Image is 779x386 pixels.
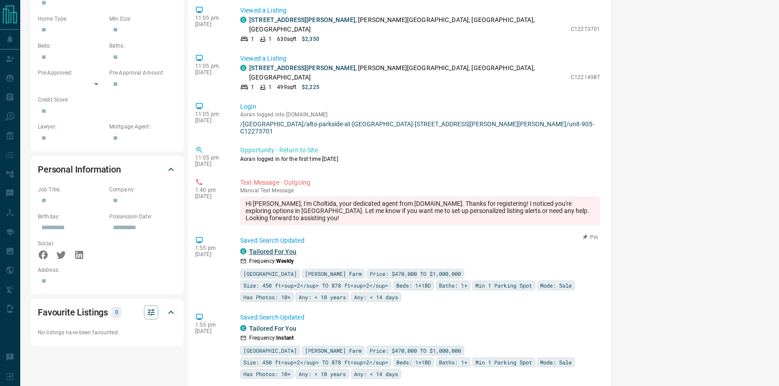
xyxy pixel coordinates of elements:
p: 11:05 pm [195,111,227,117]
span: Baths: 1+ [439,281,467,290]
strong: Weekly [276,258,294,264]
p: Address: [38,266,176,274]
p: Text Message [240,187,600,194]
p: Company: [109,186,176,194]
p: 11:05 pm [195,15,227,21]
span: Min 1 Parking Spot [475,358,532,367]
span: [GEOGRAPHIC_DATA] [243,346,297,355]
p: Opportunity - Return to Site [240,146,600,155]
p: $2,350 [302,35,319,43]
p: Mortgage Agent: [109,123,176,131]
p: Saved Search Updated [240,236,600,245]
p: Possession Date: [109,213,176,221]
p: 1:55 pm [195,245,227,251]
span: Has Photos: 10+ [243,293,291,302]
p: Aoran logged in for the first time [DATE] [240,155,600,163]
p: 1 [251,83,254,91]
span: Mode: Sale [540,281,572,290]
a: /[GEOGRAPHIC_DATA]/alto-parkside-at-[GEOGRAPHIC_DATA]-[STREET_ADDRESS][PERSON_NAME][PERSON_NAME]/... [240,120,600,135]
p: Job Title: [38,186,105,194]
p: Text Message - Outgoing [240,178,600,187]
p: , [PERSON_NAME][GEOGRAPHIC_DATA], [GEOGRAPHIC_DATA], [GEOGRAPHIC_DATA] [249,15,566,34]
p: 1:40 pm [195,187,227,193]
p: Lawyer: [38,123,105,131]
p: 11:05 pm [195,155,227,161]
div: condos.ca [240,248,246,254]
a: Tailored For You [249,248,296,255]
p: , [PERSON_NAME][GEOGRAPHIC_DATA], [GEOGRAPHIC_DATA], [GEOGRAPHIC_DATA] [249,63,566,82]
span: Any: < 10 years [299,293,346,302]
span: Any: < 10 years [299,369,346,378]
p: Min Size: [109,15,176,23]
p: 499 sqft [277,83,296,91]
div: Hi [PERSON_NAME], I'm Choltida, your dedicated agent from [DOMAIN_NAME]. Thanks for registering! ... [240,196,600,225]
button: Pin [578,233,604,241]
p: Viewed a Listing [240,6,600,15]
h2: Personal Information [38,162,121,177]
a: [STREET_ADDRESS][PERSON_NAME] [249,64,355,71]
span: manual [240,187,259,194]
p: No listings have been favourited [38,328,176,337]
p: Social: [38,240,105,248]
div: condos.ca [240,17,246,23]
span: Price: $470,000 TO $1,000,000 [370,346,461,355]
p: Frequency: [249,257,294,265]
p: 1 [269,35,272,43]
p: 0 [114,307,119,317]
p: [DATE] [195,117,227,124]
a: [STREET_ADDRESS][PERSON_NAME] [249,16,355,23]
p: Home Type: [38,15,105,23]
p: [DATE] [195,69,227,75]
p: 1:55 pm [195,322,227,328]
p: [DATE] [195,161,227,167]
p: 1 [251,35,254,43]
span: Any: < 14 days [354,369,398,378]
p: Frequency: [249,334,294,342]
p: Pre-Approved: [38,69,105,77]
p: Baths: [109,42,176,50]
p: 630 sqft [277,35,296,43]
p: [DATE] [195,193,227,200]
span: Price: $470,000 TO $1,000,000 [370,269,461,278]
p: 1 [269,83,272,91]
div: condos.ca [240,325,246,331]
strong: Instant [276,335,294,341]
p: Birthday: [38,213,105,221]
span: Min 1 Parking Spot [475,281,532,290]
div: condos.ca [240,65,246,71]
p: C12273701 [571,25,600,33]
span: Size: 450 ft<sup>2</sup> TO 878 ft<sup>2</sup> [243,281,388,290]
p: [DATE] [195,251,227,257]
span: Has Photos: 10+ [243,369,291,378]
p: [DATE] [195,328,227,334]
p: Aoran logged into [DOMAIN_NAME] [240,111,600,118]
h2: Favourite Listings [38,305,108,319]
p: $2,225 [302,83,319,91]
span: Mode: Sale [540,358,572,367]
p: Pre-Approval Amount: [109,69,176,77]
div: Personal Information [38,159,176,180]
p: Beds: [38,42,105,50]
p: Credit Score: [38,96,176,104]
div: Favourite Listings0 [38,302,176,323]
p: Login [240,102,600,111]
span: [GEOGRAPHIC_DATA] [243,269,297,278]
span: Any: < 14 days [354,293,398,302]
p: C12214987 [571,73,600,81]
p: Viewed a Listing [240,54,600,63]
span: Beds: 1+1BD [396,358,431,367]
a: Tailored For You [249,325,296,332]
span: [PERSON_NAME] Farm [305,269,362,278]
p: 11:05 pm [195,63,227,69]
span: [PERSON_NAME] Farm [305,346,362,355]
p: Saved Search Updated [240,313,600,322]
p: [DATE] [195,21,227,27]
span: Baths: 1+ [439,358,467,367]
span: Beds: 1+1BD [396,281,431,290]
span: Size: 450 ft<sup>2</sup> TO 878 ft<sup>2</sup> [243,358,388,367]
